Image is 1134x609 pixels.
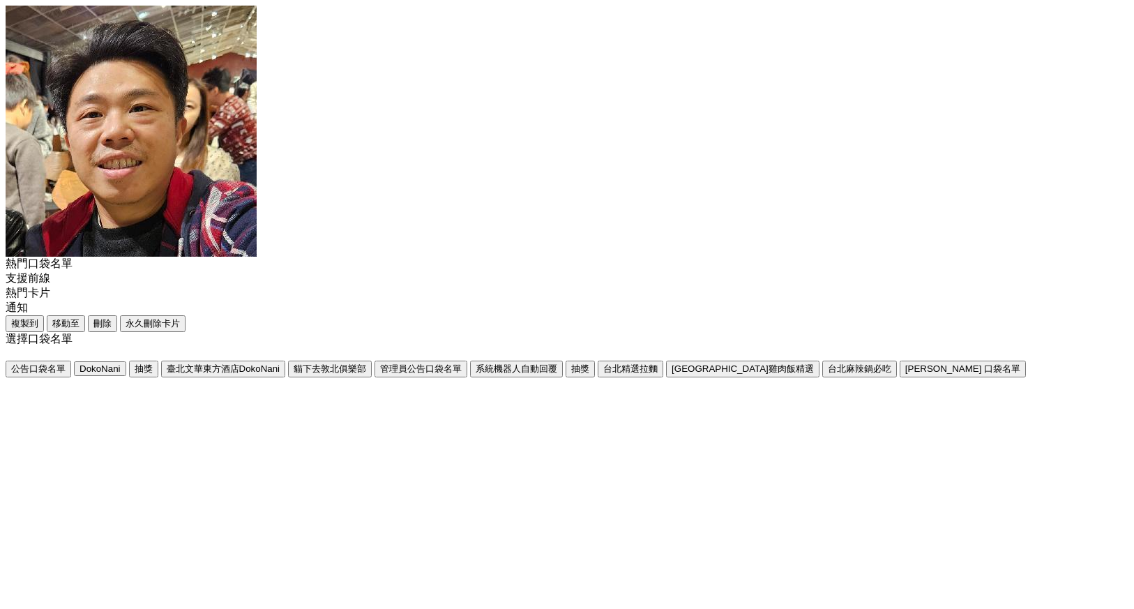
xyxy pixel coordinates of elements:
img: Visruth.jpg not found [6,6,257,257]
button: [PERSON_NAME] 口袋名單 [900,361,1026,377]
div: 通知 [6,301,1128,315]
button: [GEOGRAPHIC_DATA]雞肉飯精選 [666,361,819,377]
button: 台北麻辣鍋必吃 [822,361,897,377]
button: 系統機器人自動回覆 [470,361,563,377]
div: 熱門口袋名單 [6,257,1128,271]
button: 台北精選拉麵 [598,361,663,377]
button: 公告口袋名單 [6,361,71,377]
button: 抽獎 [129,361,158,377]
button: 抽獎 [566,361,595,377]
button: 臺北文華東方酒店DokoNani [161,361,286,377]
button: 貓下去敦北俱樂部 [288,361,372,377]
button: DokoNani [74,361,126,376]
div: 熱門卡片 [6,286,1128,301]
button: 移動至 [47,315,85,332]
button: 複製到 [6,315,44,332]
button: 永久刪除卡片 [120,315,186,332]
button: 管理員公告口袋名單 [375,361,467,377]
div: 支援前線 [6,271,1128,286]
button: 刪除 [88,315,117,332]
div: 選擇口袋名單 [6,332,1128,347]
